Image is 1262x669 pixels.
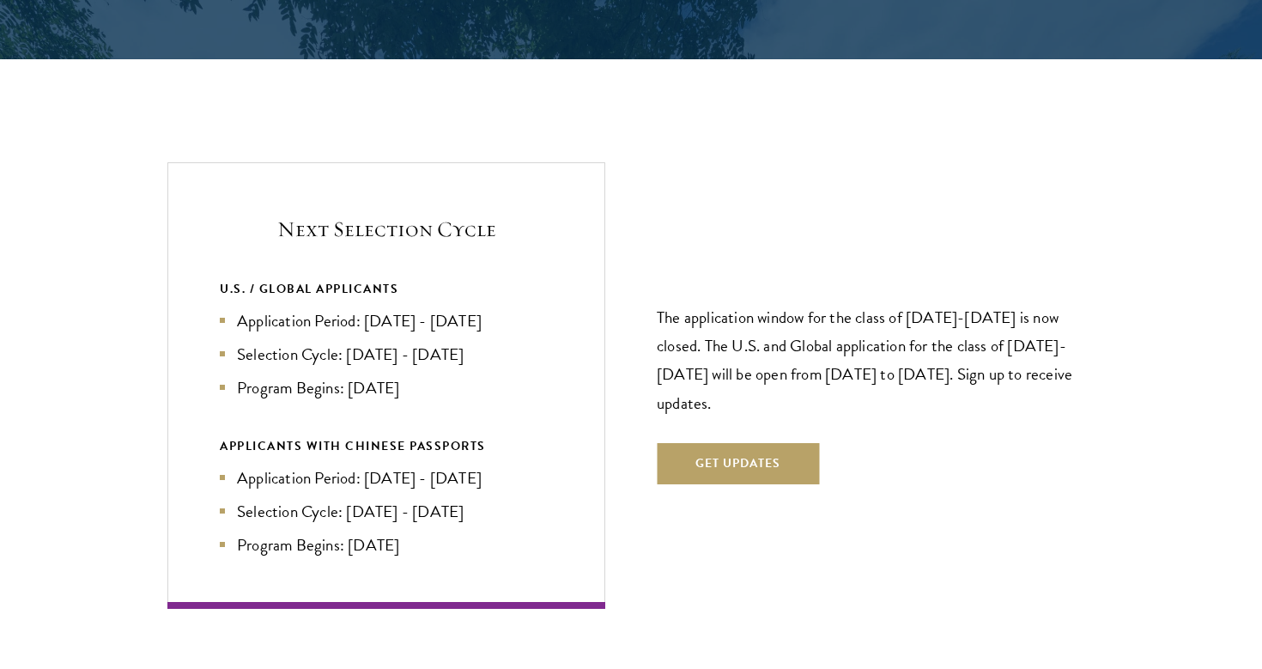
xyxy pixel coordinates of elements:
p: The application window for the class of [DATE]-[DATE] is now closed. The U.S. and Global applicat... [657,303,1095,417]
div: U.S. / GLOBAL APPLICANTS [220,278,553,300]
div: APPLICANTS WITH CHINESE PASSPORTS [220,435,553,457]
li: Application Period: [DATE] - [DATE] [220,465,553,490]
li: Application Period: [DATE] - [DATE] [220,308,553,333]
button: Get Updates [657,443,819,484]
li: Program Begins: [DATE] [220,375,553,400]
li: Program Begins: [DATE] [220,532,553,557]
li: Selection Cycle: [DATE] - [DATE] [220,499,553,524]
h5: Next Selection Cycle [220,215,553,244]
li: Selection Cycle: [DATE] - [DATE] [220,342,553,367]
